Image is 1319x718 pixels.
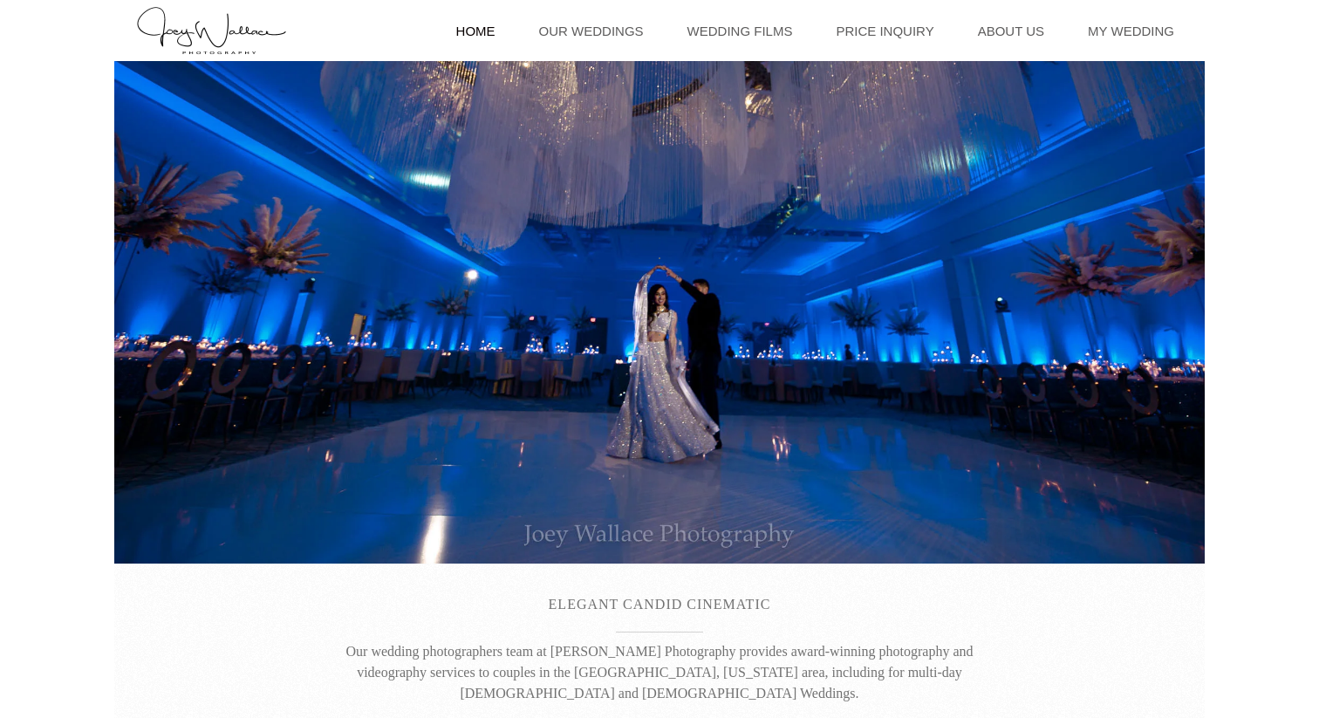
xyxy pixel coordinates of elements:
span: ELEGANT CANDID CINEMATIC [549,597,771,612]
p: . [332,321,987,342]
p: . [332,244,987,265]
p: . [332,359,987,380]
p: Our wedding photographers team at [PERSON_NAME] Photography provides award-winning photography an... [332,641,987,704]
p: . [332,283,987,304]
